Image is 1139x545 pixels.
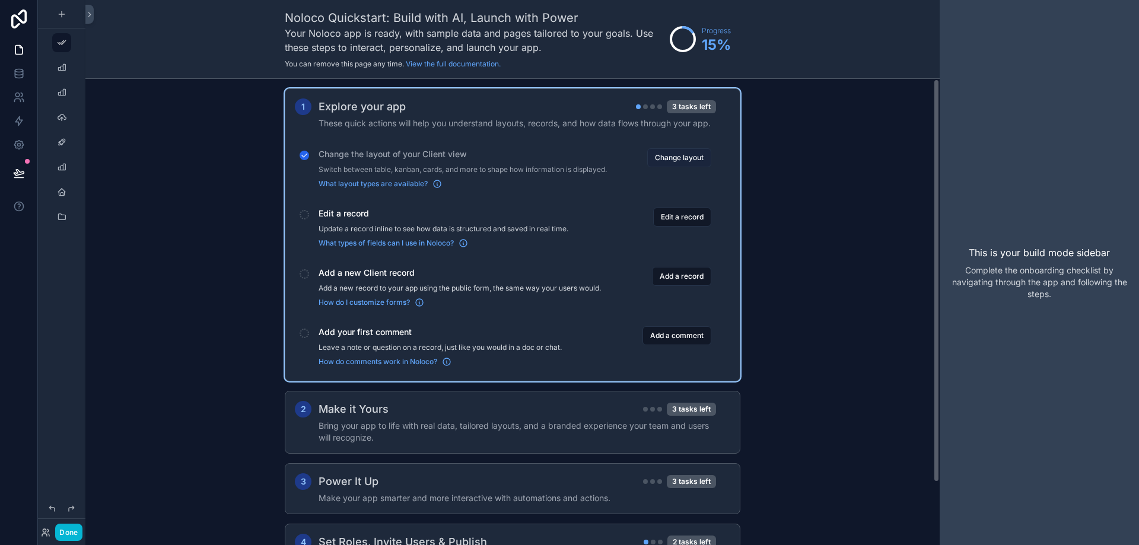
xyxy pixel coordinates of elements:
[406,59,501,68] a: View the full documentation.
[285,9,664,26] h1: Noloco Quickstart: Build with AI, Launch with Power
[285,26,664,55] h3: Your Noloco app is ready, with sample data and pages tailored to your goals. Use these steps to i...
[55,524,82,541] button: Done
[702,26,731,36] span: Progress
[702,36,731,55] span: 15 %
[949,264,1130,300] p: Complete the onboarding checklist by navigating through the app and following the steps.
[969,246,1110,260] p: This is your build mode sidebar
[285,59,404,68] span: You can remove this page any time.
